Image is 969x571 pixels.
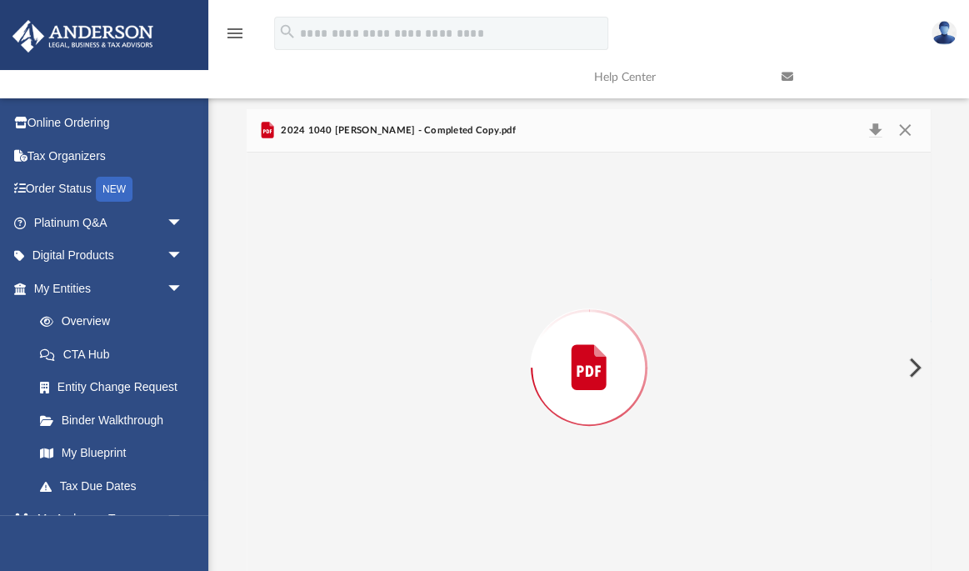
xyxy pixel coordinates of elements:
i: search [278,23,297,41]
a: Help Center [582,44,769,110]
button: Close [890,119,920,143]
a: Binder Walkthrough [23,403,208,437]
i: menu [225,23,245,43]
a: Platinum Q&Aarrow_drop_down [12,206,208,239]
span: arrow_drop_down [167,272,200,306]
div: NEW [96,177,132,202]
a: Digital Productsarrow_drop_down [12,239,208,273]
a: Tax Due Dates [23,469,208,503]
a: My Entitiesarrow_drop_down [12,272,208,305]
a: My Anderson Teamarrow_drop_down [12,503,200,536]
a: CTA Hub [23,338,208,371]
span: 2024 1040 [PERSON_NAME] - Completed Copy.pdf [277,123,516,138]
img: User Pic [932,21,957,45]
a: menu [225,32,245,43]
span: arrow_drop_down [167,206,200,240]
a: Order StatusNEW [12,173,208,207]
span: arrow_drop_down [167,239,200,273]
button: Next File [895,344,932,391]
a: Entity Change Request [23,371,208,404]
a: Overview [23,305,208,338]
a: My Blueprint [23,437,200,470]
a: Online Ordering [12,107,208,140]
img: Anderson Advisors Platinum Portal [7,20,158,53]
button: Download [860,119,890,143]
a: Tax Organizers [12,139,208,173]
span: arrow_drop_down [167,503,200,537]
